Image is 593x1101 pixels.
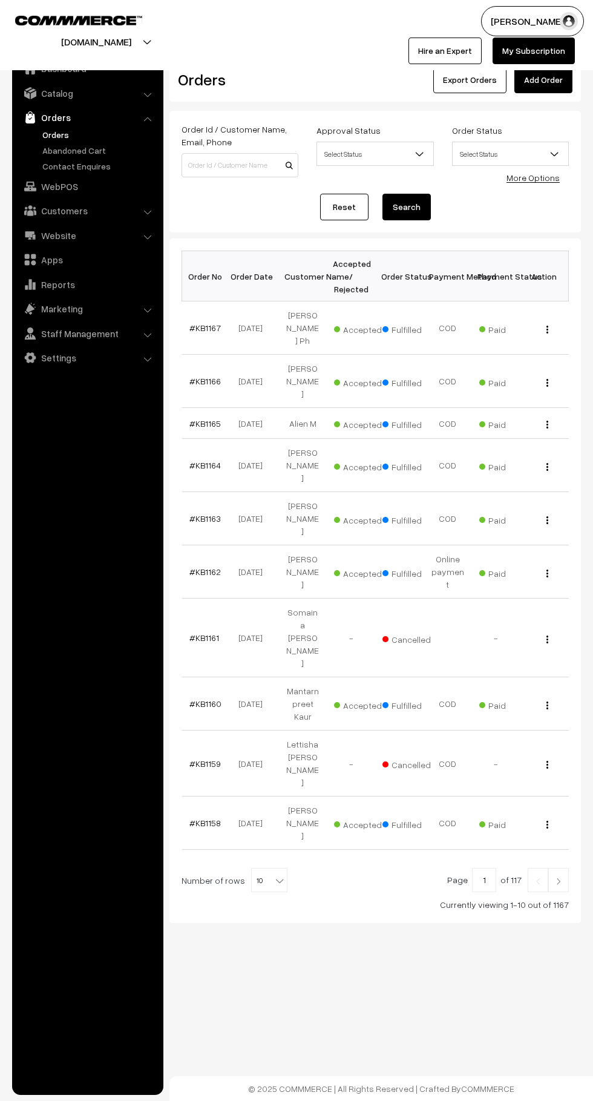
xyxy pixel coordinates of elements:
[189,513,221,524] a: #KB1163
[189,460,221,470] a: #KB1164
[506,173,560,183] a: More Options
[424,408,472,439] td: COD
[461,1083,514,1094] a: COMMMERCE
[560,12,578,30] img: user
[169,1076,593,1101] footer: © 2025 COMMMERCE | All Rights Reserved | Crafted By
[472,599,520,677] td: -
[334,511,395,527] span: Accepted
[481,6,584,36] button: [PERSON_NAME]…
[230,731,278,797] td: [DATE]
[546,821,548,829] img: Menu
[334,564,395,580] span: Accepted
[433,67,506,93] button: Export Orders
[520,251,569,301] th: Action
[546,326,548,334] img: Menu
[15,82,159,104] a: Catalog
[230,251,278,301] th: Order Date
[278,797,327,850] td: [PERSON_NAME]
[334,373,395,389] span: Accepted
[546,516,548,524] img: Menu
[278,731,327,797] td: Lettisha [PERSON_NAME]
[546,702,548,709] img: Menu
[15,274,159,295] a: Reports
[278,545,327,599] td: [PERSON_NAME]
[382,815,443,831] span: Fulfilled
[316,142,433,166] span: Select Status
[334,696,395,712] span: Accepted
[479,415,540,431] span: Paid
[189,698,221,709] a: #KB1160
[230,492,278,545] td: [DATE]
[452,124,502,137] label: Order Status
[252,869,287,893] span: 10
[327,731,375,797] td: -
[39,128,159,141] a: Orders
[493,38,575,64] a: My Subscription
[334,415,395,431] span: Accepted
[553,878,564,885] img: Right
[472,731,520,797] td: -
[15,12,121,27] a: COMMMERCE
[424,439,472,492] td: COD
[278,408,327,439] td: Alien M
[278,677,327,731] td: Mantarnpreet Kaur
[424,731,472,797] td: COD
[317,143,433,165] span: Select Status
[189,323,221,333] a: #KB1167
[189,567,221,577] a: #KB1162
[278,301,327,355] td: [PERSON_NAME] Ph
[424,677,472,731] td: COD
[278,251,327,301] th: Customer Name
[479,320,540,336] span: Paid
[230,355,278,408] td: [DATE]
[327,251,375,301] th: Accepted / Rejected
[15,347,159,369] a: Settings
[189,758,221,769] a: #KB1159
[316,124,381,137] label: Approval Status
[479,458,540,473] span: Paid
[189,633,219,643] a: #KB1161
[327,599,375,677] td: -
[15,323,159,344] a: Staff Management
[278,439,327,492] td: [PERSON_NAME]
[382,194,431,220] button: Search
[278,355,327,408] td: [PERSON_NAME]
[251,868,287,892] span: 10
[15,16,142,25] img: COMMMERCE
[182,251,231,301] th: Order No
[182,153,298,177] input: Order Id / Customer Name / Customer Email / Customer Phone
[230,797,278,850] td: [DATE]
[382,696,443,712] span: Fulfilled
[334,320,395,336] span: Accepted
[479,373,540,389] span: Paid
[230,545,278,599] td: [DATE]
[15,200,159,222] a: Customers
[424,545,472,599] td: Online payment
[382,511,443,527] span: Fulfilled
[189,818,221,828] a: #KB1158
[334,458,395,473] span: Accepted
[15,176,159,197] a: WebPOS
[500,875,522,885] span: of 117
[408,38,482,64] a: Hire an Expert
[424,251,472,301] th: Payment Method
[182,874,245,887] span: Number of rows
[334,815,395,831] span: Accepted
[182,898,569,911] div: Currently viewing 1-10 out of 1167
[178,70,297,89] h2: Orders
[278,599,327,677] td: Somaina [PERSON_NAME]
[182,123,298,148] label: Order Id / Customer Name, Email, Phone
[382,415,443,431] span: Fulfilled
[39,144,159,157] a: Abandoned Cart
[278,492,327,545] td: [PERSON_NAME]
[546,636,548,643] img: Menu
[230,408,278,439] td: [DATE]
[546,379,548,387] img: Menu
[19,27,174,57] button: [DOMAIN_NAME]
[479,696,540,712] span: Paid
[472,251,520,301] th: Payment Status
[230,439,278,492] td: [DATE]
[479,511,540,527] span: Paid
[15,298,159,320] a: Marketing
[453,143,568,165] span: Select Status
